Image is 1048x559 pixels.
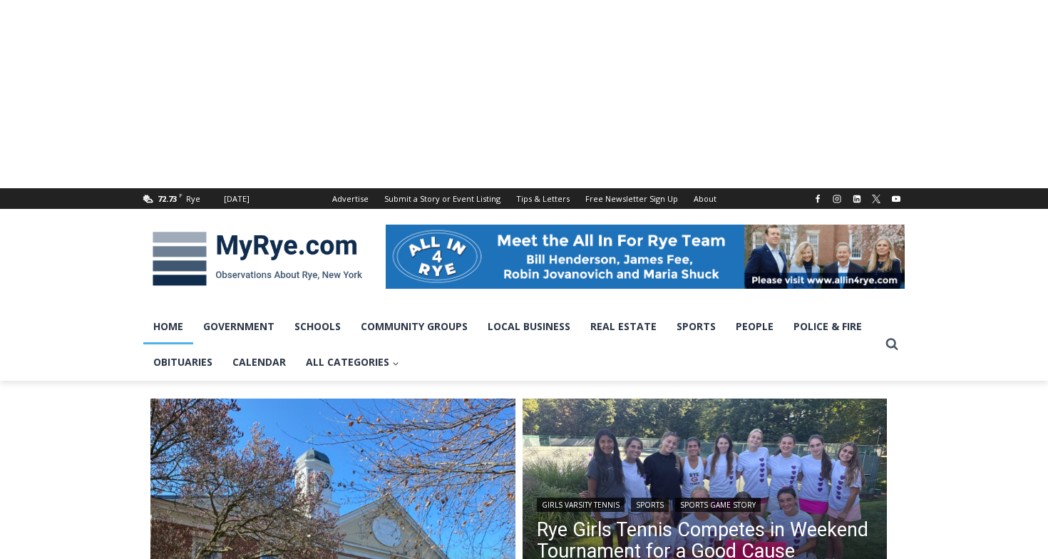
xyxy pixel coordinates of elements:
[186,193,200,205] div: Rye
[888,190,905,207] a: YouTube
[222,344,296,380] a: Calendar
[537,495,873,512] div: | |
[386,225,905,289] img: All in for Rye
[784,309,872,344] a: Police & Fire
[376,188,508,209] a: Submit a Story or Event Listing
[351,309,478,344] a: Community Groups
[577,188,686,209] a: Free Newsletter Sign Up
[726,309,784,344] a: People
[296,344,409,380] a: All Categories
[143,309,193,344] a: Home
[879,332,905,357] button: View Search Form
[284,309,351,344] a: Schools
[580,309,667,344] a: Real Estate
[143,222,371,296] img: MyRye.com
[667,309,726,344] a: Sports
[324,188,376,209] a: Advertise
[631,498,669,512] a: Sports
[675,498,761,512] a: Sports Game Story
[686,188,724,209] a: About
[224,193,250,205] div: [DATE]
[508,188,577,209] a: Tips & Letters
[478,309,580,344] a: Local Business
[848,190,865,207] a: Linkedin
[324,188,724,209] nav: Secondary Navigation
[193,309,284,344] a: Government
[537,498,625,512] a: Girls Varsity Tennis
[306,354,399,370] span: All Categories
[143,344,222,380] a: Obituaries
[158,193,177,204] span: 72.73
[179,191,183,199] span: F
[828,190,846,207] a: Instagram
[809,190,826,207] a: Facebook
[868,190,885,207] a: X
[143,309,879,381] nav: Primary Navigation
